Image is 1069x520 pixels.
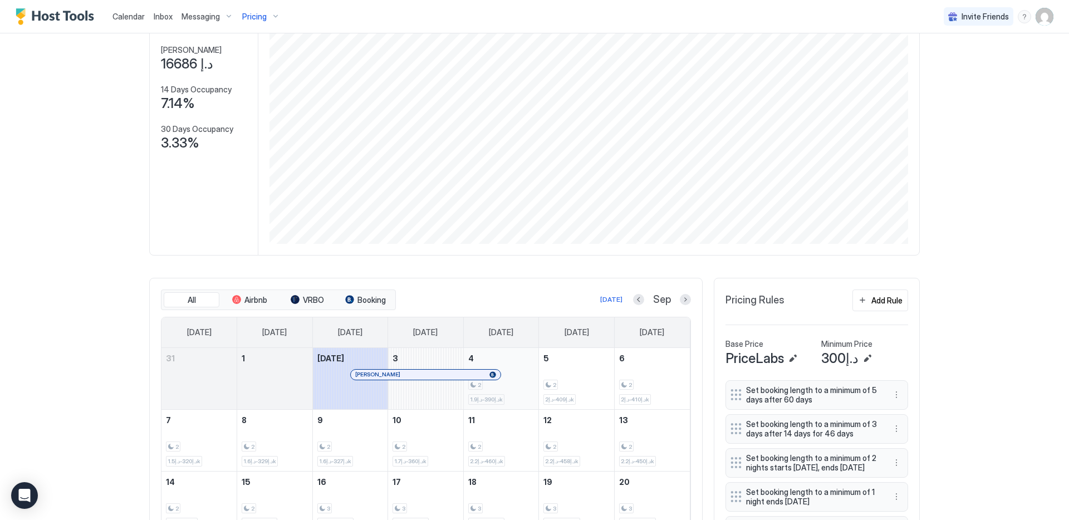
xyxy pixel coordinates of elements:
[413,327,438,337] span: [DATE]
[890,456,903,469] button: More options
[338,327,362,337] span: [DATE]
[489,327,513,337] span: [DATE]
[262,327,287,337] span: [DATE]
[890,422,903,435] button: More options
[786,352,800,365] button: Edit
[251,505,254,512] span: 2
[237,348,312,369] a: September 1, 2025
[168,458,200,465] span: د.إ320-د.إ1.5k
[553,381,556,389] span: 2
[176,317,223,347] a: Sunday
[599,293,624,306] button: [DATE]
[629,505,632,512] span: 3
[312,348,388,410] td: September 2, 2025
[962,12,1009,22] span: Invite Friends
[161,290,396,311] div: tab-group
[182,12,220,22] span: Messaging
[393,415,401,425] span: 10
[615,410,690,430] a: September 13, 2025
[821,339,872,349] span: Minimum Price
[175,505,179,512] span: 2
[725,294,784,307] span: Pricing Rules
[746,453,879,473] span: Set booking length to a minimum of 2 nights starts [DATE], ends [DATE]
[629,381,632,389] span: 2
[402,443,405,450] span: 2
[543,477,552,487] span: 19
[478,443,481,450] span: 2
[312,409,388,471] td: September 9, 2025
[188,295,196,305] span: All
[355,371,400,378] span: [PERSON_NAME]
[154,12,173,21] span: Inbox
[166,354,175,363] span: 31
[242,354,245,363] span: 1
[464,348,539,369] a: September 4, 2025
[629,443,632,450] span: 2
[402,505,405,512] span: 3
[313,410,388,430] a: September 9, 2025
[393,354,398,363] span: 3
[478,505,481,512] span: 3
[539,472,614,492] a: September 19, 2025
[251,317,298,347] a: Monday
[463,348,539,410] td: September 4, 2025
[242,415,247,425] span: 8
[394,458,426,465] span: د.إ360-د.إ1.7k
[890,388,903,401] button: More options
[539,348,614,369] a: September 5, 2025
[539,410,614,430] a: September 12, 2025
[468,477,477,487] span: 18
[746,487,879,507] span: Set booking length to a minimum of 1 night ends [DATE]
[543,354,549,363] span: 5
[164,292,219,308] button: All
[633,294,644,305] button: Previous month
[821,350,859,367] span: د.إ300
[11,482,38,509] div: Open Intercom Messenger
[543,415,552,425] span: 12
[222,292,277,308] button: Airbnb
[890,456,903,469] div: menu
[746,385,879,405] span: Set booking length to a minimum of 5 days after 60 days
[388,409,464,471] td: September 10, 2025
[619,477,630,487] span: 20
[468,415,475,425] span: 11
[161,95,195,112] span: 7.14%
[565,327,589,337] span: [DATE]
[621,396,649,403] span: د.إ410-د.إ2k
[161,472,237,492] a: September 14, 2025
[187,327,212,337] span: [DATE]
[890,388,903,401] div: menu
[619,354,625,363] span: 6
[166,477,175,487] span: 14
[112,11,145,22] a: Calendar
[553,443,556,450] span: 2
[746,419,879,439] span: Set booking length to a minimum of 3 days after 14 days for 46 days
[629,317,675,347] a: Saturday
[871,295,903,306] div: Add Rule
[161,135,199,151] span: 3.33%
[545,458,578,465] span: د.إ458-د.إ2.2k
[175,443,179,450] span: 2
[355,371,496,378] div: [PERSON_NAME]
[640,327,664,337] span: [DATE]
[468,354,474,363] span: 4
[112,12,145,21] span: Calendar
[464,472,539,492] a: September 18, 2025
[303,295,324,305] span: VRBO
[317,354,344,363] span: [DATE]
[861,352,874,365] button: Edit
[243,458,276,465] span: د.إ329-د.إ1.6k
[279,292,335,308] button: VRBO
[619,415,628,425] span: 13
[242,477,251,487] span: 15
[357,295,386,305] span: Booking
[388,348,464,410] td: September 3, 2025
[161,85,232,95] span: 14 Days Occupancy
[614,409,690,471] td: September 13, 2025
[478,381,481,389] span: 2
[327,505,330,512] span: 3
[237,472,312,492] a: September 15, 2025
[161,56,213,72] span: د.إ 16686
[16,8,99,25] a: Host Tools Logo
